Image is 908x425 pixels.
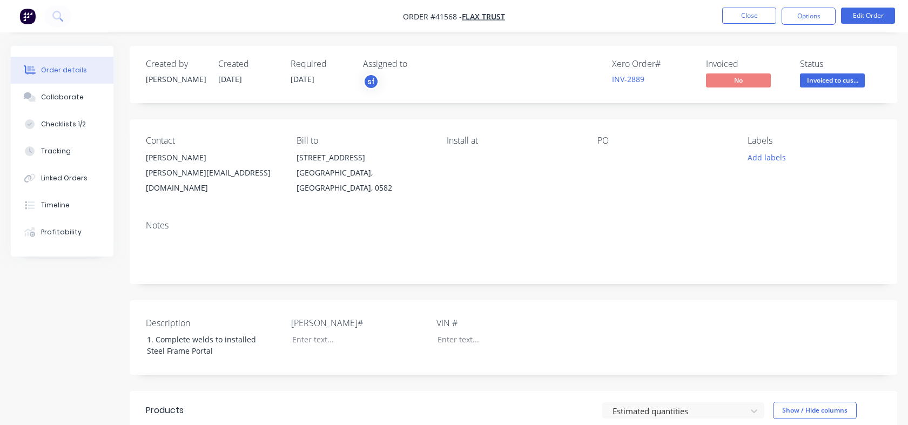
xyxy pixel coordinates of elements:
[11,219,113,246] button: Profitability
[297,136,430,146] div: Bill to
[403,11,462,22] span: Order #41568 -
[11,192,113,219] button: Timeline
[297,150,430,165] div: [STREET_ADDRESS]
[841,8,895,24] button: Edit Order
[597,136,731,146] div: PO
[11,84,113,111] button: Collaborate
[800,59,881,69] div: Status
[146,316,281,329] label: Description
[297,150,430,195] div: [STREET_ADDRESS][GEOGRAPHIC_DATA], [GEOGRAPHIC_DATA], 0582
[146,136,279,146] div: Contact
[138,332,273,359] div: 1. Complete welds to installed Steel Frame Portal
[41,146,71,156] div: Tracking
[363,59,471,69] div: Assigned to
[706,59,787,69] div: Invoiced
[41,200,70,210] div: Timeline
[612,59,693,69] div: Xero Order #
[722,8,776,24] button: Close
[41,119,86,129] div: Checklists 1/2
[41,92,84,102] div: Collaborate
[291,59,350,69] div: Required
[742,150,791,165] button: Add labels
[462,11,505,22] a: Flax Trust
[363,73,379,90] button: sf
[218,59,278,69] div: Created
[11,57,113,84] button: Order details
[291,316,426,329] label: [PERSON_NAME]#
[297,165,430,195] div: [GEOGRAPHIC_DATA], [GEOGRAPHIC_DATA], 0582
[146,220,881,231] div: Notes
[11,111,113,138] button: Checklists 1/2
[291,74,314,84] span: [DATE]
[773,402,857,419] button: Show / Hide columns
[11,138,113,165] button: Tracking
[436,316,571,329] label: VIN #
[800,73,865,90] button: Invoiced to cus...
[146,165,279,195] div: [PERSON_NAME][EMAIL_ADDRESS][DOMAIN_NAME]
[19,8,36,24] img: Factory
[11,165,113,192] button: Linked Orders
[41,227,82,237] div: Profitability
[218,74,242,84] span: [DATE]
[800,73,865,87] span: Invoiced to cus...
[146,59,205,69] div: Created by
[447,136,580,146] div: Install at
[146,150,279,165] div: [PERSON_NAME]
[41,65,87,75] div: Order details
[748,136,881,146] div: Labels
[41,173,88,183] div: Linked Orders
[146,150,279,195] div: [PERSON_NAME][PERSON_NAME][EMAIL_ADDRESS][DOMAIN_NAME]
[612,74,644,84] a: INV-2889
[782,8,836,25] button: Options
[706,73,771,87] span: No
[146,404,184,417] div: Products
[146,73,205,85] div: [PERSON_NAME]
